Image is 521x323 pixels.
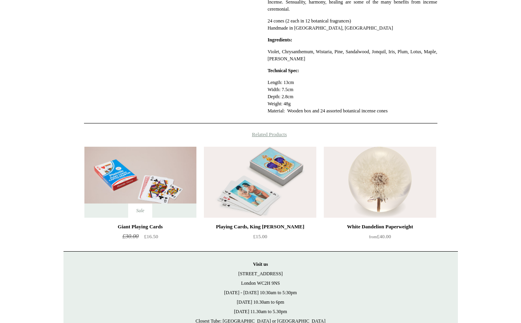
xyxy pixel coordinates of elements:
[369,235,377,239] span: from
[63,131,458,138] h4: Related Products
[267,68,299,73] strong: Technical Spec:
[324,147,436,218] img: White Dandelion Paperweight
[206,222,314,232] div: Playing Cards, King [PERSON_NAME]
[204,222,316,254] a: Playing Cards, King [PERSON_NAME] £15.00
[128,204,152,218] span: Sale
[122,233,138,239] span: £30.00
[253,261,268,267] strong: Visit us
[267,79,437,114] p: Length: 13cm Width: 7.5cm Depth: 2.8cm Weight: 48g Material: Wooden box and 24 assorted botanical...
[84,147,196,218] a: Giant Playing Cards Giant Playing Cards Sale
[369,233,391,239] span: £40.00
[267,17,437,32] p: 24 cones (2 each in 12 botanical fragrances) Handmade in [GEOGRAPHIC_DATA], [GEOGRAPHIC_DATA]
[204,147,316,218] a: Playing Cards, King Charles III Playing Cards, King Charles III
[324,147,436,218] a: White Dandelion Paperweight White Dandelion Paperweight
[204,147,316,218] img: Playing Cards, King Charles III
[324,222,436,254] a: White Dandelion Paperweight from£40.00
[84,147,196,218] img: Giant Playing Cards
[267,48,437,62] p: Violet, Chrysanthemum, Wistaria, Pine, Sandalwood, Jonquil, Iris, Plum, Lotus, Maple, [PERSON_NAME]
[86,222,194,232] div: Giant Playing Cards
[253,233,267,239] span: £15.00
[267,37,292,43] strong: Ingredients:
[326,222,434,232] div: White Dandelion Paperweight
[84,222,196,254] a: Giant Playing Cards £30.00 £16.50
[144,233,158,239] span: £16.50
